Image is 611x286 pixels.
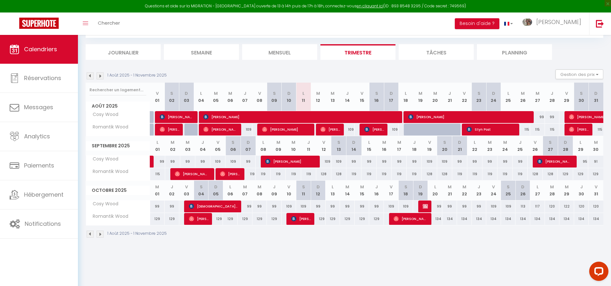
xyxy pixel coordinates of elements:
th: 03 [179,83,194,111]
abbr: M [433,90,437,96]
div: 115 [589,124,603,135]
div: 99 [150,156,165,168]
th: 08 [252,181,267,200]
th: 22 [467,136,482,156]
span: [PERSON_NAME] [423,200,428,212]
abbr: S [507,184,510,190]
th: 24 [486,181,501,200]
span: [PERSON_NAME] [408,111,531,123]
abbr: V [463,90,466,96]
th: 29 [559,181,574,200]
abbr: L [537,184,539,190]
a: en cliquant ici [357,3,383,9]
th: 06 [225,136,241,156]
div: 109 [316,156,331,168]
div: 128 [422,168,437,180]
th: 22 [457,181,472,200]
button: Besoin d'aide ? [455,18,499,29]
div: 115 [150,168,165,180]
th: 08 [252,83,267,111]
abbr: V [361,90,363,96]
span: [DEMOGRAPHIC_DATA] Leaning [189,200,238,212]
div: 128 [528,168,543,180]
abbr: S [549,139,552,145]
abbr: V [185,184,188,190]
div: 115 [530,124,545,135]
div: 99 [392,156,407,168]
abbr: L [580,139,581,145]
th: 18 [407,136,422,156]
th: 24 [497,136,513,156]
div: 109 [340,124,355,135]
th: 28 [545,181,560,200]
div: 99 [346,156,361,168]
th: 02 [165,136,180,156]
div: 128 [331,168,346,180]
div: 99 [361,156,377,168]
div: 109 [384,124,399,135]
button: Gestion des prix [556,69,603,79]
th: 16 [369,83,384,111]
div: 119 [301,168,316,180]
span: [PERSON_NAME] [160,111,194,123]
div: 91 [588,156,603,168]
div: 109 [331,156,346,168]
abbr: S [443,139,446,145]
th: 13 [326,181,340,200]
th: 27 [530,181,545,200]
div: 119 [256,168,271,180]
div: 99 [513,156,528,168]
div: 119 [497,168,513,180]
abbr: S [200,184,203,190]
div: 119 [361,168,377,180]
span: [PERSON_NAME] [160,123,179,135]
li: Tâches [399,44,474,60]
abbr: L [474,139,476,145]
th: 21 [452,136,467,156]
div: 109 [210,156,225,168]
span: [PERSON_NAME] [536,18,581,26]
th: 01 [150,136,165,156]
li: Planning [477,44,552,60]
span: [PERSON_NAME] [203,123,238,135]
th: 26 [515,83,530,111]
div: 119 [513,168,528,180]
abbr: J [413,139,416,145]
th: 31 [589,181,603,200]
abbr: L [434,184,436,190]
abbr: M [276,139,280,145]
div: 99 [530,111,545,123]
th: 31 [589,83,603,111]
th: 20 [428,181,443,200]
abbr: V [595,184,598,190]
abbr: M [171,139,174,145]
div: 99 [452,156,467,168]
abbr: L [302,90,304,96]
abbr: M [360,184,364,190]
th: 29 [559,83,574,111]
abbr: M [292,139,295,145]
abbr: M [186,139,190,145]
th: 24 [486,83,501,111]
abbr: D [214,184,217,190]
th: 25 [501,181,516,200]
abbr: S [273,90,276,96]
span: Chercher [98,20,120,26]
div: 128 [437,168,452,180]
div: 109 [437,156,452,168]
div: 99 [545,111,560,123]
div: 99 [180,156,195,168]
abbr: V [534,139,537,145]
span: [PERSON_NAME] [262,123,311,135]
th: 04 [195,136,210,156]
th: 25 [501,83,516,111]
th: 19 [413,181,428,200]
abbr: M [316,90,320,96]
span: Analytics [24,132,50,140]
abbr: J [375,184,378,190]
div: 128 [543,168,558,180]
div: 129 [588,168,603,180]
th: 05 [208,83,223,111]
abbr: D [287,90,291,96]
abbr: M [521,90,525,96]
